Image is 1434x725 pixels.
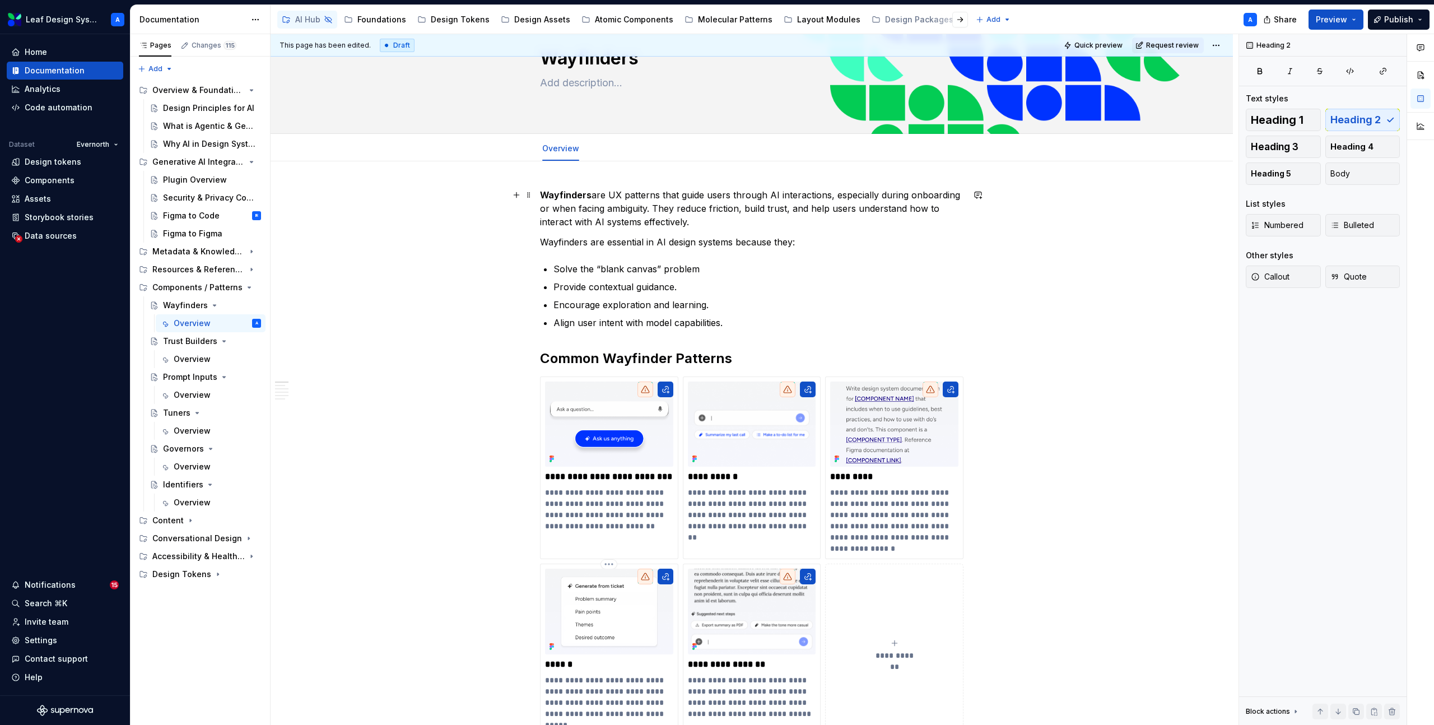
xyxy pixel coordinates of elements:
button: Heading 1 [1246,109,1321,131]
a: Design tokens [7,153,123,171]
div: Invite team [25,616,68,628]
div: Conversational Design [134,529,266,547]
div: Components [25,175,75,186]
div: Assets [25,193,51,205]
span: Bulleted [1330,220,1374,231]
div: Design Principles for AI [163,103,254,114]
div: Dataset [9,140,35,149]
div: Design tokens [25,156,81,168]
div: Documentation [139,14,245,25]
div: Changes [192,41,236,50]
span: 15 [110,580,119,589]
div: Overview [538,136,584,160]
div: Other styles [1246,250,1293,261]
a: Figma to Figma [145,225,266,243]
p: Provide contextual guidance. [553,280,963,294]
span: Quick preview [1074,41,1123,50]
span: Callout [1251,271,1289,282]
img: d37a35ab-45dc-489a-a0ba-81f170e6144b.png [545,382,673,467]
div: Wayfinders [163,300,208,311]
div: Plugin Overview [163,174,227,185]
div: Metadata & Knowledge Systems [152,246,245,257]
div: What is Agentic & Generative AI [163,120,255,132]
div: IR [255,210,258,221]
span: Share [1274,14,1297,25]
a: Overview [156,458,266,476]
a: Governors [145,440,266,458]
span: Request review [1146,41,1199,50]
div: Generative AI Integration [152,156,245,168]
button: Add [134,61,176,77]
div: Contact support [25,653,88,664]
a: Assets [7,190,123,208]
div: Resources & References [134,261,266,278]
button: Heading 4 [1325,136,1400,158]
div: Design Assets [514,14,570,25]
a: Data sources [7,227,123,245]
a: Layout Modules [779,11,865,29]
button: Help [7,668,123,686]
span: Heading 1 [1251,114,1303,126]
div: Figma to Figma [163,228,222,239]
div: Leaf Design System [26,14,97,25]
div: Design Packages [885,14,953,25]
button: Add [972,12,1014,27]
a: Documentation [7,62,123,80]
div: Overview & Foundations [134,81,266,99]
div: Layout Modules [797,14,860,25]
span: This page has been edited. [280,41,371,50]
div: Governors [163,443,204,454]
div: List styles [1246,198,1286,210]
div: Prompt Inputs [163,371,217,383]
div: Draft [380,39,415,52]
div: AI Hub [295,14,320,25]
div: Atomic Components [595,14,673,25]
div: Home [25,47,47,58]
span: Publish [1384,14,1413,25]
span: Heading 3 [1251,141,1298,152]
h2: Common Wayfinder Patterns [540,350,963,368]
a: Trust Builders [145,332,266,350]
span: 115 [224,41,236,50]
div: A [255,318,258,329]
a: Invite team [7,613,123,631]
strong: Wayfinders [540,189,592,201]
div: Page tree [277,8,970,31]
a: Overview [542,143,579,153]
div: Pages [139,41,171,50]
div: Overview [174,389,211,401]
a: Supernova Logo [37,705,93,716]
button: Contact support [7,650,123,668]
a: OverviewA [156,314,266,332]
button: Notifications15 [7,576,123,594]
a: Components [7,171,123,189]
img: 0dce11fd-cf7e-4aa3-87de-be8bcb5f9a57.png [830,382,958,467]
a: Overview [156,422,266,440]
div: Overview & Foundations [152,85,245,96]
a: Plugin Overview [145,171,266,189]
div: Search ⌘K [25,598,67,609]
div: Notifications [25,579,76,591]
div: Resources & References [152,264,245,275]
div: Accessibility & Health Equity [134,547,266,565]
button: Preview [1309,10,1363,30]
p: are UX patterns that guide users through AI interactions, especially during onboarding or when fa... [540,188,963,229]
a: Settings [7,631,123,649]
div: Trust Builders [163,336,217,347]
p: Encourage exploration and learning. [553,298,963,312]
span: Quote [1330,271,1367,282]
div: Components / Patterns [152,282,243,293]
div: Storybook stories [25,212,94,223]
p: Align user intent with model capabilities. [553,316,963,329]
button: Heading 5 [1246,162,1321,185]
span: Numbered [1251,220,1303,231]
img: 6e787e26-f4c0-4230-8924-624fe4a2d214.png [8,13,21,26]
div: Overview [174,461,211,472]
span: Heading 4 [1330,141,1374,152]
div: Documentation [25,65,85,76]
div: Overview [174,425,211,436]
div: Block actions [1246,707,1290,716]
div: Block actions [1246,704,1300,719]
div: Content [152,515,184,526]
p: Solve the “blank canvas” problem [553,262,963,276]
